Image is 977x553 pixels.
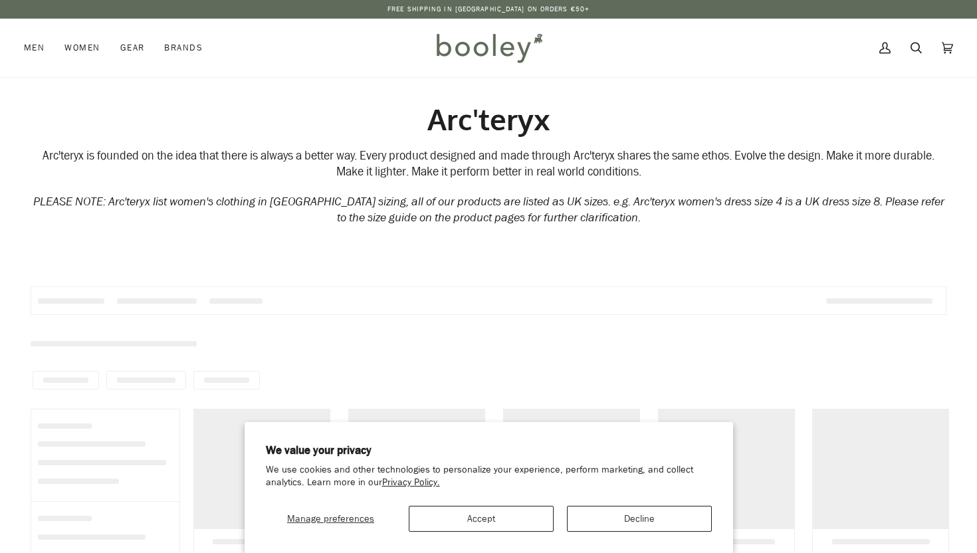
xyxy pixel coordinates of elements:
[266,464,712,489] p: We use cookies and other technologies to personalize your experience, perform marketing, and coll...
[31,148,946,181] div: Arc'teryx is founded on the idea that there is always a better way. Every product designed and ma...
[409,506,554,532] button: Accept
[110,19,155,77] a: Gear
[287,512,374,525] span: Manage preferences
[33,193,944,227] em: PLEASE NOTE: Arc'teryx list women's clothing in [GEOGRAPHIC_DATA] sizing, all of our products are...
[382,476,440,489] a: Privacy Policy.
[24,19,54,77] a: Men
[54,19,110,77] a: Women
[120,41,145,55] span: Gear
[567,506,712,532] button: Decline
[24,41,45,55] span: Men
[64,41,100,55] span: Women
[387,4,590,15] p: Free Shipping in [GEOGRAPHIC_DATA] on Orders €50+
[431,29,547,67] img: Booley
[266,506,396,532] button: Manage preferences
[31,101,946,138] h1: Arc'teryx
[266,443,712,458] h2: We value your privacy
[154,19,213,77] a: Brands
[164,41,203,55] span: Brands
